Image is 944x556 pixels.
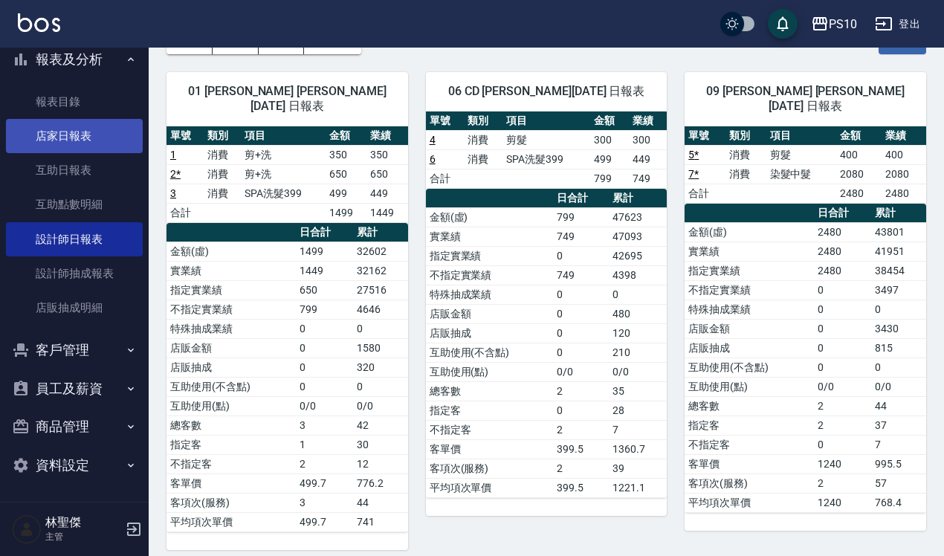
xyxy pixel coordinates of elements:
[204,126,241,146] th: 類別
[353,261,408,280] td: 32162
[464,149,502,169] td: 消費
[609,207,667,227] td: 47623
[814,280,871,300] td: 0
[204,145,241,164] td: 消費
[426,459,553,478] td: 客項次(服務)
[426,227,553,246] td: 實業績
[685,300,814,319] td: 特殊抽成業績
[871,416,926,435] td: 37
[871,280,926,300] td: 3497
[609,265,667,285] td: 4398
[685,222,814,242] td: 金額(虛)
[836,184,881,203] td: 2480
[882,184,926,203] td: 2480
[6,119,143,153] a: 店家日報表
[629,130,667,149] td: 300
[204,184,241,203] td: 消費
[609,227,667,246] td: 47093
[553,285,609,304] td: 0
[871,493,926,512] td: 768.4
[702,84,908,114] span: 09 [PERSON_NAME] [PERSON_NAME][DATE] 日報表
[366,203,407,222] td: 1449
[167,512,296,531] td: 平均項次單價
[426,362,553,381] td: 互助使用(點)
[184,84,390,114] span: 01 [PERSON_NAME] [PERSON_NAME][DATE] 日報表
[353,319,408,338] td: 0
[426,323,553,343] td: 店販抽成
[167,358,296,377] td: 店販抽成
[366,145,407,164] td: 350
[609,439,667,459] td: 1360.7
[6,291,143,325] a: 店販抽成明細
[553,362,609,381] td: 0/0
[685,377,814,396] td: 互助使用(點)
[167,473,296,493] td: 客單價
[766,126,837,146] th: 項目
[241,126,326,146] th: 項目
[464,130,502,149] td: 消費
[871,222,926,242] td: 43801
[814,300,871,319] td: 0
[829,15,857,33] div: PS10
[426,111,667,189] table: a dense table
[241,164,326,184] td: 剪+洗
[296,338,353,358] td: 0
[170,187,176,199] a: 3
[814,473,871,493] td: 2
[426,246,553,265] td: 指定實業績
[609,343,667,362] td: 210
[426,169,465,188] td: 合計
[871,473,926,493] td: 57
[426,381,553,401] td: 總客數
[871,358,926,377] td: 0
[609,285,667,304] td: 0
[296,300,353,319] td: 799
[18,13,60,32] img: Logo
[167,126,408,223] table: a dense table
[12,514,42,544] img: Person
[296,358,353,377] td: 0
[553,343,609,362] td: 0
[353,377,408,396] td: 0
[871,377,926,396] td: 0/0
[167,300,296,319] td: 不指定實業績
[45,530,121,543] p: 主管
[426,189,667,498] table: a dense table
[6,222,143,256] a: 設計師日報表
[685,416,814,435] td: 指定客
[685,473,814,493] td: 客項次(服務)
[296,473,353,493] td: 499.7
[814,358,871,377] td: 0
[553,478,609,497] td: 399.5
[814,493,871,512] td: 1240
[170,149,176,161] a: 1
[629,111,667,131] th: 業績
[882,145,926,164] td: 400
[366,164,407,184] td: 650
[553,323,609,343] td: 0
[871,338,926,358] td: 815
[353,223,408,242] th: 累計
[871,242,926,261] td: 41951
[326,164,366,184] td: 650
[167,377,296,396] td: 互助使用(不含點)
[353,493,408,512] td: 44
[326,203,366,222] td: 1499
[426,285,553,304] td: 特殊抽成業績
[426,343,553,362] td: 互助使用(不含點)
[553,401,609,420] td: 0
[590,149,629,169] td: 499
[609,189,667,208] th: 累計
[366,126,407,146] th: 業績
[814,319,871,338] td: 0
[426,111,465,131] th: 單號
[766,164,837,184] td: 染髮中髮
[685,435,814,454] td: 不指定客
[768,9,798,39] button: save
[814,261,871,280] td: 2480
[6,153,143,187] a: 互助日報表
[871,435,926,454] td: 7
[609,304,667,323] td: 480
[553,439,609,459] td: 399.5
[685,126,725,146] th: 單號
